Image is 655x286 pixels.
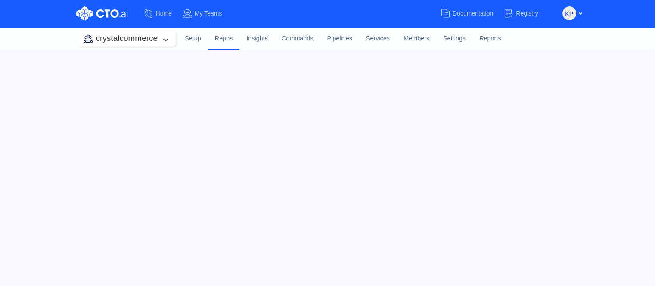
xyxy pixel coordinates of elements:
span: Home [156,10,172,17]
a: My Teams [182,6,233,22]
a: Documentation [440,6,503,22]
a: Repos [208,27,240,50]
button: KP [562,6,576,20]
a: Pipelines [320,27,359,50]
a: Services [359,27,397,50]
a: Members [397,27,436,50]
span: Documentation [453,10,493,17]
span: My Teams [195,10,222,17]
button: crystalcommerce [78,31,176,46]
a: Reports [472,27,508,50]
span: Registry [516,10,538,17]
a: Insights [239,27,275,50]
a: Home [143,6,182,22]
a: Setup [178,27,208,50]
a: Settings [436,27,472,50]
img: CTO.ai Logo [76,6,128,21]
a: Registry [503,6,548,22]
a: Commands [275,27,320,50]
span: KP [565,7,573,21]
